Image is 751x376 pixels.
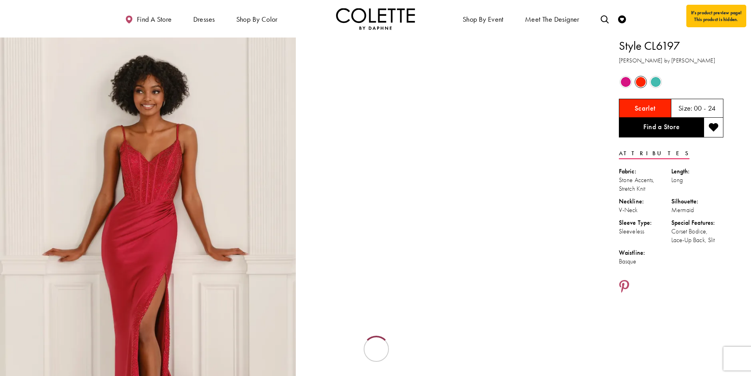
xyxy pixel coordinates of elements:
[619,56,723,65] h3: [PERSON_NAME] by [PERSON_NAME]
[463,15,504,23] span: Shop By Event
[193,15,215,23] span: Dresses
[671,167,724,176] div: Length:
[236,15,278,23] span: Shop by color
[300,38,596,186] video: Style CL6197 Colette by Daphne #1 autoplay loop mute video
[619,227,671,236] div: Sleeveless
[649,75,663,89] div: Turquoise
[686,5,746,27] div: It's product preview page! This product is hidden.
[619,148,689,159] a: Attributes
[671,176,724,184] div: Long
[619,248,671,257] div: Waistline:
[619,75,633,89] div: Fuchsia
[616,8,628,30] a: Check Wishlist
[619,38,723,54] h1: Style CL6197
[671,206,724,214] div: Mermaid
[671,197,724,206] div: Silhouette:
[137,15,172,23] span: Find a store
[619,280,630,295] a: Share using Pinterest - Opens in new tab
[694,104,716,112] h5: 00 - 24
[671,218,724,227] div: Special Features:
[234,8,280,30] span: Shop by color
[635,104,656,112] h5: Chosen color
[599,8,611,30] a: Toggle search
[678,103,693,113] span: Size:
[619,118,704,137] a: Find a Store
[619,218,671,227] div: Sleeve Type:
[525,15,579,23] span: Meet the designer
[671,227,724,244] div: Corset Bodice, Lace-Up Back, Slit
[704,118,723,137] button: Add to wishlist
[619,75,723,90] div: Product color controls state depends on size chosen
[619,197,671,206] div: Neckline:
[619,257,671,266] div: Basque
[634,75,648,89] div: Scarlet
[619,206,671,214] div: V-Neck
[123,8,174,30] a: Find a store
[461,8,506,30] span: Shop By Event
[523,8,581,30] a: Meet the designer
[191,8,217,30] span: Dresses
[619,167,671,176] div: Fabric:
[336,8,415,30] img: Colette by Daphne
[336,8,415,30] a: Visit Home Page
[619,176,671,193] div: Stone Accents, Stretch Knit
